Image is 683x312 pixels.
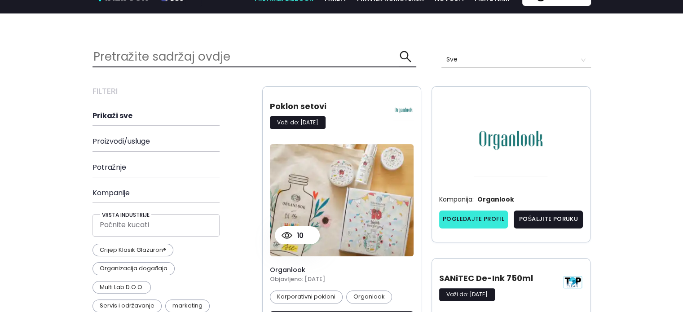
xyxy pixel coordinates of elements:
input: Pretražite sadržaj ovdje [93,47,400,66]
p: marketing [165,299,210,312]
p: 10 [292,230,304,241]
p: Organizacija događaja [93,262,175,275]
span: Organlook [474,194,514,211]
img: view count [282,232,292,239]
h5: Vrsta industrije [100,212,151,218]
p: Važi do: [DATE] [439,288,495,301]
h3: SANiTEC De-Ink 750ml [439,272,555,284]
h4: Organlook [270,266,414,274]
h5: Objavljeno: [DATE] [270,275,414,284]
p: Organlook [346,290,392,303]
p: Kompanija: [439,194,474,204]
h4: Prikaži sve [93,111,252,120]
h3: Poklon setovi [270,100,385,112]
h4: Kompanije [93,189,252,197]
img: product card [270,144,414,256]
button: Pošaljite poruku [514,211,583,229]
p: Crijep Klasik Glazuron® [93,244,173,256]
h3: Filteri [93,86,252,96]
p: Servis i održavanje [93,299,162,312]
span: search [399,50,412,63]
h4: Potražnje [93,163,252,171]
span: Sve [446,53,586,67]
p: Važi do: [DATE] [270,116,326,129]
p: Multi Lab D.O.O. [93,281,151,294]
a: Pogledajte profil [439,211,508,229]
p: Korporativni pokloni [270,290,343,303]
h4: Proizvodi/usluge [93,137,252,145]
